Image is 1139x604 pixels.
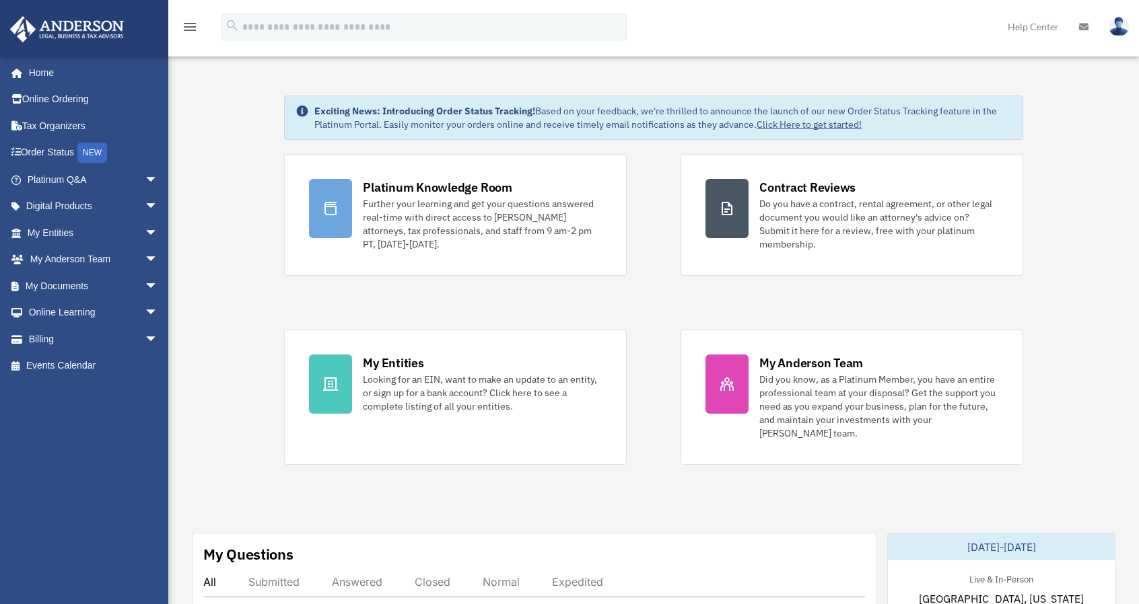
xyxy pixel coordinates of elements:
a: My Entitiesarrow_drop_down [9,219,178,246]
a: My Entities Looking for an EIN, want to make an update to an entity, or sign up for a bank accoun... [284,330,627,465]
a: Events Calendar [9,352,178,379]
a: Home [9,59,172,86]
div: Do you have a contract, rental agreement, or other legal document you would like an attorney's ad... [759,197,998,251]
span: arrow_drop_down [145,193,172,221]
img: User Pic [1109,17,1129,36]
img: Anderson Advisors Platinum Portal [6,16,128,42]
div: NEW [77,143,107,163]
span: arrow_drop_down [145,246,172,274]
span: arrow_drop_down [145,166,172,194]
div: Normal [483,575,520,589]
span: arrow_drop_down [145,299,172,327]
div: Live & In-Person [959,571,1044,585]
a: menu [182,24,198,35]
div: Platinum Knowledge Room [363,179,512,196]
a: My Anderson Teamarrow_drop_down [9,246,178,273]
div: All [203,575,216,589]
div: Contract Reviews [759,179,856,196]
a: Contract Reviews Do you have a contract, rental agreement, or other legal document you would like... [681,154,1023,276]
div: My Anderson Team [759,354,863,371]
div: My Questions [203,544,294,564]
a: Online Ordering [9,86,178,113]
div: Closed [415,575,450,589]
a: My Documentsarrow_drop_down [9,272,178,299]
span: arrow_drop_down [145,272,172,300]
a: Platinum Q&Aarrow_drop_down [9,166,178,193]
div: Based on your feedback, we're thrilled to announce the launch of our new Order Status Tracking fe... [314,104,1012,131]
a: Billingarrow_drop_down [9,326,178,352]
div: Did you know, as a Platinum Member, you have an entire professional team at your disposal? Get th... [759,373,998,440]
div: Answered [332,575,382,589]
div: My Entities [363,354,423,371]
i: search [225,18,240,33]
a: Order StatusNEW [9,139,178,167]
strong: Exciting News: Introducing Order Status Tracking! [314,105,535,117]
a: Click Here to get started! [757,118,862,130]
div: [DATE]-[DATE] [888,533,1115,560]
a: My Anderson Team Did you know, as a Platinum Member, you have an entire professional team at your... [681,330,1023,465]
div: Expedited [552,575,603,589]
div: Looking for an EIN, want to make an update to an entity, or sign up for a bank account? Click her... [363,373,602,413]
a: Platinum Knowledge Room Further your learning and get your questions answered real-time with dire... [284,154,627,276]
span: arrow_drop_down [145,219,172,247]
i: menu [182,19,198,35]
a: Tax Organizers [9,112,178,139]
span: arrow_drop_down [145,326,172,353]
div: Submitted [248,575,300,589]
div: Further your learning and get your questions answered real-time with direct access to [PERSON_NAM... [363,197,602,251]
a: Digital Productsarrow_drop_down [9,193,178,220]
a: Online Learningarrow_drop_down [9,299,178,326]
